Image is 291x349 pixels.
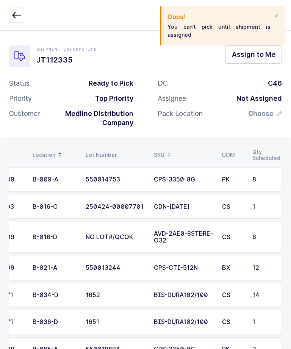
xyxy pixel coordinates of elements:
[167,12,271,21] h2: Oops!
[154,292,213,299] div: BIS-DURA102/100
[154,203,213,210] div: CDN-[DATE]
[154,230,213,244] div: AVD-2AE0-8STERE-O32
[252,234,274,241] div: 8
[86,176,145,183] div: 550014753
[252,176,274,183] div: 8
[33,292,77,299] div: B-034-D
[83,79,133,88] div: Ready to Pick
[33,203,77,210] div: B-016-C
[154,319,213,326] div: BIS-DURA102/100
[158,79,168,88] div: DC
[154,176,213,183] div: CPS-3350-8G
[222,319,243,326] div: CS
[33,176,77,183] div: B-009-A
[89,94,133,103] div: Top Priority
[252,203,274,210] div: 1
[222,234,243,241] div: CS
[158,109,203,118] div: Pack Location
[252,319,274,326] div: 1
[248,109,282,118] button: Choose
[33,264,77,271] div: B-021-A
[86,203,145,210] div: 250424-00007701
[222,203,243,210] div: CS
[252,149,274,161] div: Qty Scheduled
[33,149,77,161] div: Location
[86,234,145,241] div: NO LOT#/QCOK
[86,292,145,299] div: 1652
[154,149,213,161] div: SKU
[9,94,32,103] div: Priority
[225,45,282,64] button: Assign to Me
[222,264,243,271] div: BX
[158,94,186,103] div: Assignee
[252,292,274,299] div: 14
[86,264,145,271] div: 550013244
[9,109,40,127] div: Customer
[33,234,77,241] div: B-016-D
[248,109,274,118] span: Choose
[86,319,145,326] div: 1651
[40,109,133,127] div: Medline Distribution Company
[154,264,213,271] div: CPS-CTI-512N
[268,79,282,87] span: C46
[222,152,243,158] div: UOM
[36,54,97,66] h1: JT112335
[222,176,243,183] div: PK
[230,94,282,103] div: Not Assigned
[86,152,145,158] div: Lot Number
[36,46,97,52] div: Shipment Information
[252,264,274,271] div: 12
[222,292,243,299] div: CS
[9,79,30,88] div: Status
[232,50,275,59] span: Assign to Me
[33,319,77,326] div: B-036-D
[167,23,271,39] p: You can't pick until shipment is assigned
